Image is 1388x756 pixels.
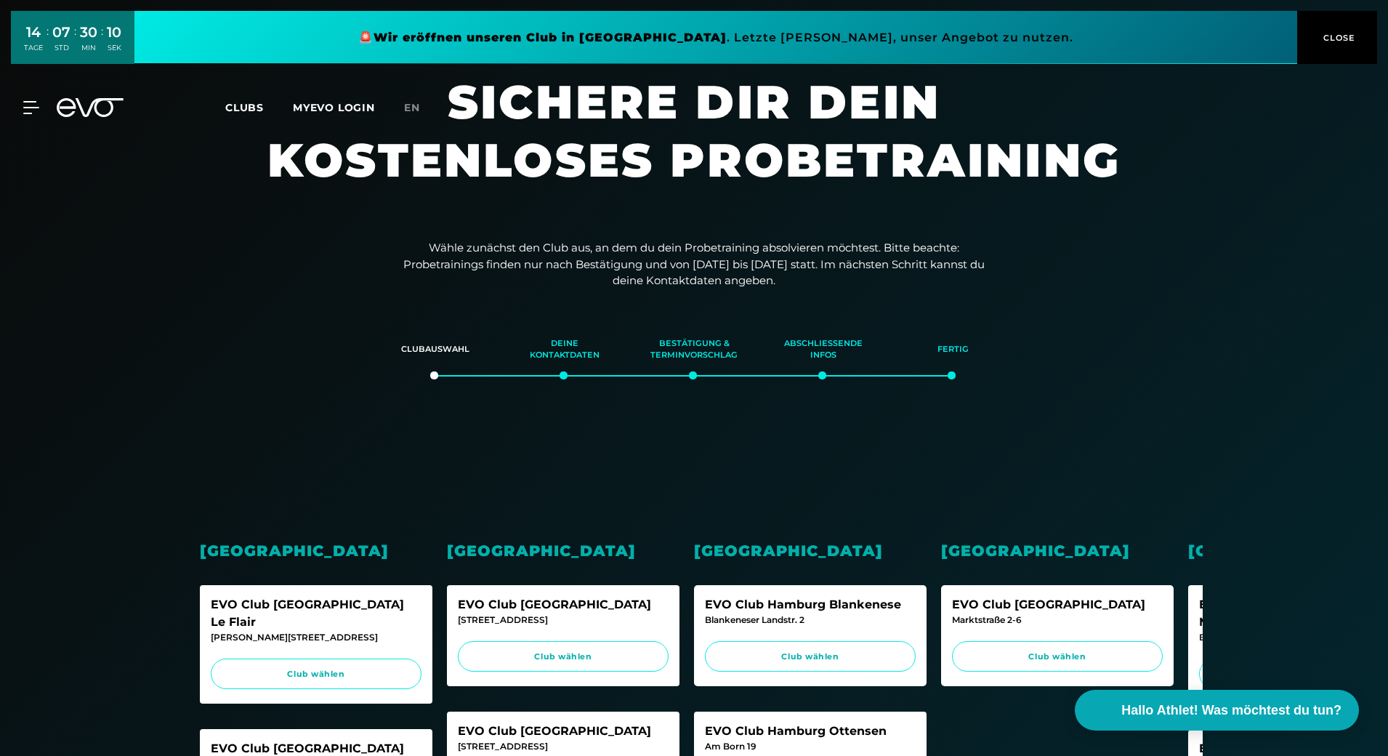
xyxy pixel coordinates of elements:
a: MYEVO LOGIN [293,101,375,114]
div: [STREET_ADDRESS] [458,740,669,753]
div: Deine Kontaktdaten [518,330,611,369]
span: Club wählen [719,651,902,663]
div: TAGE [24,43,43,53]
div: MIN [80,43,97,53]
span: Club wählen [225,668,408,680]
span: Club wählen [472,651,655,663]
div: Marktstraße 2-6 [952,614,1163,627]
div: EVO Club [GEOGRAPHIC_DATA] [458,596,669,614]
button: CLOSE [1297,11,1377,64]
div: : [47,23,49,62]
a: Clubs [225,100,293,114]
div: [GEOGRAPHIC_DATA] [200,539,432,562]
button: Hallo Athlet! Was möchtest du tun? [1075,690,1359,731]
div: EVO Club [GEOGRAPHIC_DATA] [458,723,669,740]
div: : [74,23,76,62]
span: Hallo Athlet! Was möchtest du tun? [1121,701,1341,720]
div: [GEOGRAPHIC_DATA] [447,539,679,562]
div: [GEOGRAPHIC_DATA] [694,539,927,562]
a: en [404,100,437,116]
div: [GEOGRAPHIC_DATA] [941,539,1174,562]
a: Club wählen [705,641,916,672]
a: Club wählen [952,641,1163,672]
div: STD [52,43,70,53]
div: SEK [107,43,121,53]
div: 07 [52,22,70,43]
div: 30 [80,22,97,43]
span: CLOSE [1320,31,1355,44]
div: Abschließende Infos [777,330,870,369]
div: Bestätigung & Terminvorschlag [647,330,741,369]
div: EVO Club [GEOGRAPHIC_DATA] [952,596,1163,614]
div: EVO Club [GEOGRAPHIC_DATA] Le Flair [211,596,421,631]
div: Fertig [906,330,999,369]
p: Wähle zunächst den Club aus, an dem du dein Probetraining absolvieren möchtest. Bitte beachte: Pr... [403,240,985,289]
span: en [404,101,420,114]
div: 14 [24,22,43,43]
span: Club wählen [966,651,1149,663]
div: [PERSON_NAME][STREET_ADDRESS] [211,631,421,644]
div: EVO Club Hamburg Ottensen [705,723,916,740]
div: 10 [107,22,121,43]
div: Am Born 19 [705,740,916,753]
a: Club wählen [211,659,421,690]
div: Clubauswahl [389,330,482,369]
div: : [101,23,103,62]
div: [STREET_ADDRESS] [458,614,669,627]
a: Club wählen [458,641,669,672]
div: EVO Club Hamburg Blankenese [705,596,916,614]
span: Clubs [225,101,264,114]
div: Blankeneser Landstr. 2 [705,614,916,627]
h1: Sichere dir dein kostenloses Probetraining [258,73,1130,218]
